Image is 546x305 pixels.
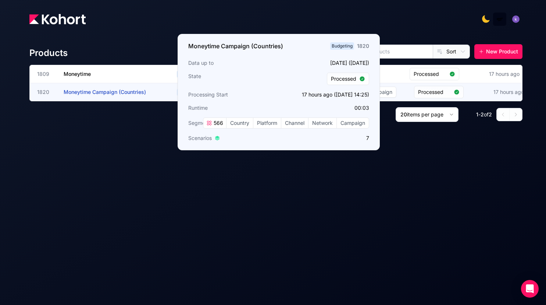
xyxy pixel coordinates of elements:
[29,47,68,59] h4: Products
[336,45,433,58] input: Search Products
[418,88,451,96] span: Processed
[226,118,253,128] span: Country
[481,111,484,118] span: 2
[486,48,518,55] span: New Product
[177,71,201,78] span: Budgeting
[414,70,446,78] span: Processed
[37,88,55,96] span: 1820
[354,105,369,111] app-duration-counter: 00:03
[188,42,283,50] h3: Moneytime Campaign (Countries)
[396,107,458,122] button: 20items per page
[489,111,492,118] span: 2
[330,42,354,50] span: Budgeting
[281,118,308,128] span: Channel
[484,111,489,118] span: of
[188,104,276,112] h3: Runtime
[64,89,146,95] span: Moneytime Campaign (Countries)
[188,73,276,85] h3: State
[281,59,369,67] p: [DATE] ([DATE])
[308,118,336,128] span: Network
[496,15,503,23] img: logo_MoneyTimeLogo_1_20250619094856634230.png
[446,48,456,55] span: Sort
[400,111,407,118] span: 20
[476,111,478,118] span: 1
[253,118,281,128] span: Platform
[357,42,369,50] div: 1820
[492,87,525,97] div: 17 hours ago
[212,119,223,127] span: 566
[188,91,276,98] h3: Processing Start
[281,91,369,98] p: 17 hours ago ([DATE] 14:25)
[364,87,396,97] span: Campaign
[188,59,276,67] h3: Data up to
[407,111,443,118] span: items per page
[64,71,91,77] span: Moneytime
[177,89,201,96] span: Budgeting
[281,134,369,142] p: 7
[488,69,521,79] div: 17 hours ago
[37,70,55,78] span: 1809
[29,14,86,24] img: Kohort logo
[188,119,213,127] span: Segments
[337,118,369,128] span: Campaign
[478,111,481,118] span: -
[331,75,356,83] span: Processed
[521,280,539,298] div: Open Intercom Messenger
[474,44,522,59] button: New Product
[188,134,212,142] span: Scenarios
